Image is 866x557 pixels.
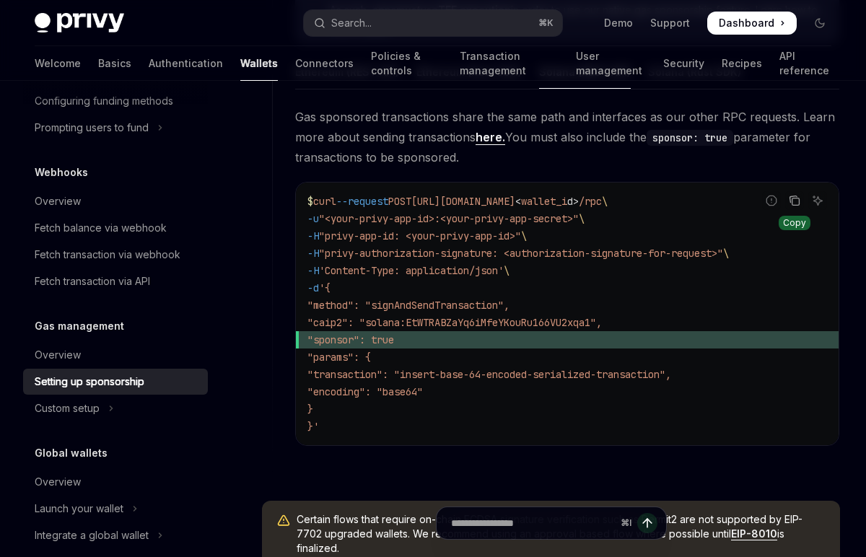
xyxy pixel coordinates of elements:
button: Toggle Custom setup section [23,395,208,421]
span: \ [579,212,585,225]
button: Send message [637,513,657,533]
span: "sponsor": true [307,333,394,346]
div: Custom setup [35,400,100,417]
a: Dashboard [707,12,797,35]
a: Security [663,46,704,81]
span: < [515,195,521,208]
span: POST [388,195,411,208]
a: Fetch transaction via API [23,268,208,294]
h5: Global wallets [35,444,108,462]
a: here. [476,130,505,145]
div: Overview [35,193,81,210]
a: Wallets [240,46,278,81]
span: -H [307,264,319,277]
span: > [573,195,579,208]
span: "<your-privy-app-id>:<your-privy-app-secret>" [319,212,579,225]
span: }' [307,420,319,433]
span: Dashboard [719,16,774,30]
span: -d [307,281,319,294]
span: -H [307,247,319,260]
a: Welcome [35,46,81,81]
span: wallet_i [521,195,567,208]
span: --request [336,195,388,208]
span: "privy-authorization-signature: <authorization-signature-for-request>" [319,247,723,260]
span: -u [307,212,319,225]
span: d [567,195,573,208]
span: "transaction": "insert-base-64-encoded-serialized-transaction", [307,368,671,381]
a: Fetch balance via webhook [23,215,208,241]
div: Fetch transaction via webhook [35,246,180,263]
span: \ [504,264,509,277]
a: Connectors [295,46,354,81]
span: \ [602,195,608,208]
div: Integrate a global wallet [35,527,149,544]
img: dark logo [35,13,124,33]
a: Authentication [149,46,223,81]
a: Overview [23,342,208,368]
button: Ask AI [808,191,827,210]
span: "privy-app-id: <your-privy-app-id>" [319,229,521,242]
button: Copy the contents from the code block [785,191,804,210]
span: -H [307,229,319,242]
div: Setting up sponsorship [35,373,144,390]
span: [URL][DOMAIN_NAME] [411,195,515,208]
span: '{ [319,281,331,294]
span: curl [313,195,336,208]
a: Support [650,16,690,30]
div: Fetch balance via webhook [35,219,167,237]
span: "encoding": "base64" [307,385,423,398]
a: Recipes [722,46,762,81]
button: Open search [304,10,561,36]
button: Toggle Integrate a global wallet section [23,522,208,548]
a: Overview [23,188,208,214]
button: Toggle Prompting users to fund section [23,115,208,141]
span: /rpc [579,195,602,208]
a: Setting up sponsorship [23,369,208,395]
a: Transaction management [460,46,559,81]
h5: Gas management [35,317,124,335]
div: Launch your wallet [35,500,123,517]
h5: Webhooks [35,164,88,181]
a: Demo [604,16,633,30]
div: Prompting users to fund [35,119,149,136]
span: ⌘ K [538,17,554,29]
span: "params": { [307,351,371,364]
span: \ [723,247,729,260]
button: Toggle Launch your wallet section [23,496,208,522]
span: $ [307,195,313,208]
span: "method": "signAndSendTransaction", [307,299,509,312]
span: 'Content-Type: application/json' [319,264,504,277]
div: Overview [35,473,81,491]
a: Basics [98,46,131,81]
button: Report incorrect code [762,191,781,210]
code: sponsor: true [647,130,733,146]
div: Copy [779,216,810,230]
span: "caip2": "solana:EtWTRABZaYq6iMfeYKouRu166VU2xqa1", [307,316,602,329]
div: Overview [35,346,81,364]
input: Ask a question... [451,507,615,539]
span: \ [521,229,527,242]
span: } [307,403,313,416]
div: Fetch transaction via API [35,273,150,290]
button: Toggle dark mode [808,12,831,35]
a: User management [576,46,646,81]
span: Gas sponsored transactions share the same path and interfaces as our other RPC requests. Learn mo... [295,107,839,167]
div: Search... [331,14,372,32]
a: Fetch transaction via webhook [23,242,208,268]
a: Policies & controls [371,46,442,81]
a: Overview [23,469,208,495]
a: API reference [779,46,831,81]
